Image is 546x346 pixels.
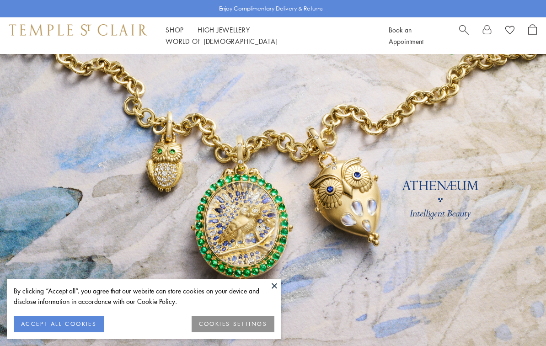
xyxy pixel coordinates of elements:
[219,4,323,13] p: Enjoy Complimentary Delivery & Returns
[389,25,423,46] a: Book an Appointment
[505,24,514,38] a: View Wishlist
[528,24,537,47] a: Open Shopping Bag
[459,24,469,47] a: Search
[14,316,104,332] button: ACCEPT ALL COOKIES
[166,25,184,34] a: ShopShop
[192,316,274,332] button: COOKIES SETTINGS
[500,303,537,337] iframe: Gorgias live chat messenger
[166,37,278,46] a: World of [DEMOGRAPHIC_DATA]World of [DEMOGRAPHIC_DATA]
[14,286,274,307] div: By clicking “Accept all”, you agree that our website can store cookies on your device and disclos...
[9,24,147,35] img: Temple St. Clair
[198,25,250,34] a: High JewelleryHigh Jewellery
[166,24,368,47] nav: Main navigation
